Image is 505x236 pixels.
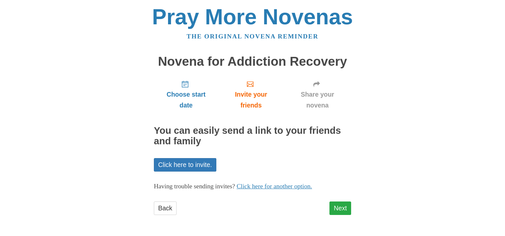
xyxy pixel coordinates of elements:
a: Share your novena [284,75,351,114]
span: Invite your friends [225,89,277,111]
a: Pray More Novenas [152,5,353,29]
span: Choose start date [160,89,212,111]
a: The original novena reminder [187,33,319,40]
span: Share your novena [290,89,345,111]
a: Next [329,201,351,215]
a: Choose start date [154,75,218,114]
h1: Novena for Addiction Recovery [154,55,351,69]
a: Click here to invite. [154,158,216,172]
a: Click here for another option. [237,183,312,190]
a: Invite your friends [218,75,284,114]
h2: You can easily send a link to your friends and family [154,126,351,147]
span: Having trouble sending invites? [154,183,235,190]
a: Back [154,201,177,215]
